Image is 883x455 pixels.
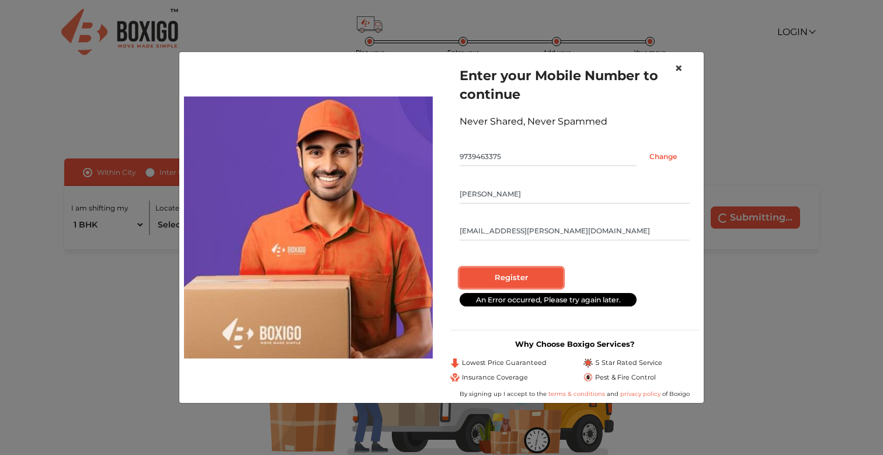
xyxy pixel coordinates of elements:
[460,147,637,166] input: Mobile No
[462,373,528,382] span: Insurance Coverage
[618,390,662,398] a: privacy policy
[675,60,683,77] span: ×
[184,96,433,359] img: relocation-img
[595,358,662,368] span: 5 Star Rated Service
[595,373,656,382] span: Pest & Fire Control
[548,390,607,398] a: terms & conditions
[460,222,690,240] input: Email Id
[460,185,690,204] input: Your Name
[450,340,699,349] h3: Why Choose Boxigo Services?
[665,52,692,85] button: Close
[462,358,547,368] span: Lowest Price Guaranteed
[460,268,563,288] input: Register
[450,389,699,398] div: By signing up I accept to the and of Boxigo
[460,66,690,104] h1: Enter your Mobile Number to continue
[460,293,637,306] div: An Error occurred, Please try again later.
[460,115,690,129] div: Never Shared, Never Spammed
[637,147,690,166] input: Change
